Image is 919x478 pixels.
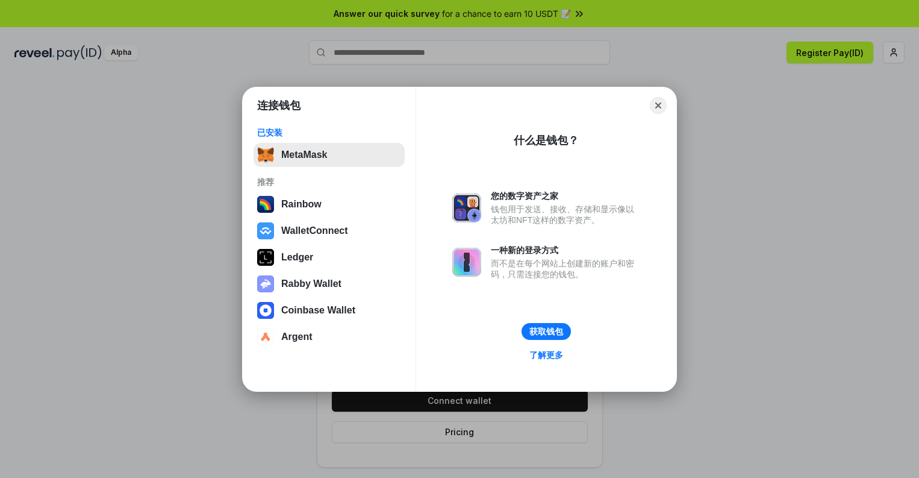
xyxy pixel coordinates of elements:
button: MetaMask [254,143,405,167]
div: WalletConnect [281,225,348,236]
div: MetaMask [281,149,327,160]
div: Ledger [281,252,313,263]
div: Coinbase Wallet [281,305,355,316]
button: Argent [254,325,405,349]
div: 了解更多 [529,350,563,360]
img: svg+xml,%3Csvg%20xmlns%3D%22http%3A%2F%2Fwww.w3.org%2F2000%2Fsvg%22%20fill%3D%22none%22%20viewBox... [257,275,274,292]
button: Coinbase Wallet [254,298,405,322]
div: 您的数字资产之家 [491,190,640,201]
div: Rabby Wallet [281,278,341,289]
button: Close [650,97,667,114]
img: svg+xml,%3Csvg%20xmlns%3D%22http%3A%2F%2Fwww.w3.org%2F2000%2Fsvg%22%20fill%3D%22none%22%20viewBox... [452,248,481,277]
img: svg+xml,%3Csvg%20width%3D%2228%22%20height%3D%2228%22%20viewBox%3D%220%200%2028%2028%22%20fill%3D... [257,329,274,345]
div: 推荐 [257,177,401,187]
button: Ledger [254,245,405,269]
img: svg+xml,%3Csvg%20fill%3D%22none%22%20height%3D%2233%22%20viewBox%3D%220%200%2035%2033%22%20width%... [257,146,274,163]
div: 而不是在每个网站上创建新的账户和密码，只需连接您的钱包。 [491,258,640,280]
img: svg+xml,%3Csvg%20width%3D%2228%22%20height%3D%2228%22%20viewBox%3D%220%200%2028%2028%22%20fill%3D... [257,222,274,239]
div: 已安装 [257,127,401,138]
div: 钱包用于发送、接收、存储和显示像以太坊和NFT这样的数字资产。 [491,204,640,225]
img: svg+xml,%3Csvg%20xmlns%3D%22http%3A%2F%2Fwww.w3.org%2F2000%2Fsvg%22%20width%3D%2228%22%20height%3... [257,249,274,266]
div: 获取钱包 [529,326,563,337]
img: svg+xml,%3Csvg%20xmlns%3D%22http%3A%2F%2Fwww.w3.org%2F2000%2Fsvg%22%20fill%3D%22none%22%20viewBox... [452,193,481,222]
div: 一种新的登录方式 [491,245,640,256]
h1: 连接钱包 [257,98,301,113]
div: Rainbow [281,199,322,210]
div: Argent [281,332,313,342]
div: 什么是钱包？ [514,133,579,148]
img: svg+xml,%3Csvg%20width%3D%2228%22%20height%3D%2228%22%20viewBox%3D%220%200%2028%2028%22%20fill%3D... [257,302,274,319]
button: WalletConnect [254,219,405,243]
a: 了解更多 [522,347,570,363]
button: Rabby Wallet [254,272,405,296]
button: 获取钱包 [522,323,571,340]
img: svg+xml,%3Csvg%20width%3D%22120%22%20height%3D%22120%22%20viewBox%3D%220%200%20120%20120%22%20fil... [257,196,274,213]
button: Rainbow [254,192,405,216]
